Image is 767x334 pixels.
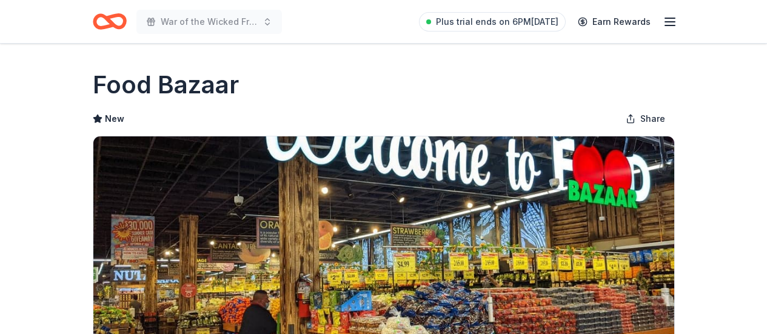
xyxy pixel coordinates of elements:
[436,15,558,29] span: Plus trial ends on 6PM[DATE]
[419,12,566,32] a: Plus trial ends on 6PM[DATE]
[136,10,282,34] button: War of the Wicked Friendly 10uC
[161,15,258,29] span: War of the Wicked Friendly 10uC
[93,68,239,102] h1: Food Bazaar
[616,107,675,131] button: Share
[93,7,127,36] a: Home
[640,112,665,126] span: Share
[105,112,124,126] span: New
[571,11,658,33] a: Earn Rewards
